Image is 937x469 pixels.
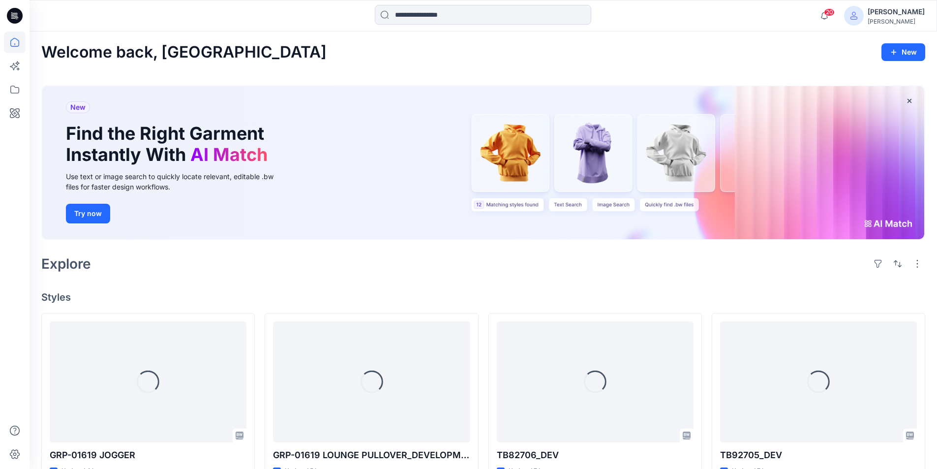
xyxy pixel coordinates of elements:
span: 20 [824,8,835,16]
span: New [70,101,86,113]
p: GRP-01619 JOGGER [50,448,246,462]
button: Try now [66,204,110,223]
p: TB92705_DEV [720,448,917,462]
div: [PERSON_NAME] [868,6,925,18]
p: GRP-01619 LOUNGE PULLOVER_DEVELOPMENT [273,448,470,462]
h2: Welcome back, [GEOGRAPHIC_DATA] [41,43,327,62]
button: New [881,43,925,61]
p: TB82706_DEV [497,448,694,462]
div: Use text or image search to quickly locate relevant, editable .bw files for faster design workflows. [66,171,287,192]
div: [PERSON_NAME] [868,18,925,25]
span: AI Match [190,144,268,165]
svg: avatar [850,12,858,20]
h4: Styles [41,291,925,303]
h1: Find the Right Garment Instantly With [66,123,272,165]
h2: Explore [41,256,91,272]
